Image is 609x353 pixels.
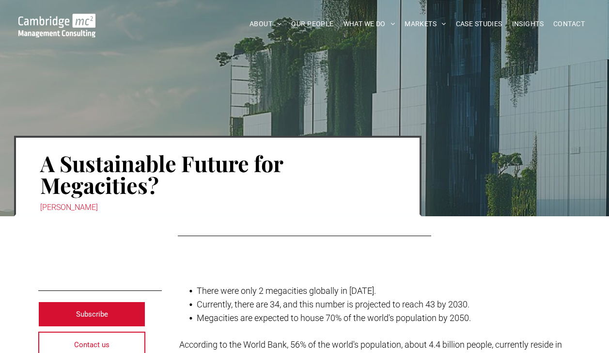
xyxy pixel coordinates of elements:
[197,286,376,296] span: There were only 2 megacities globally in [DATE].
[76,302,108,326] span: Subscribe
[507,16,548,32] a: INSIGHTS
[197,299,469,309] span: Currently, there are 34, and this number is projected to reach 43 by 2030.
[245,16,287,32] a: ABOUT
[40,201,395,214] div: [PERSON_NAME]
[38,302,146,327] a: Subscribe
[400,16,451,32] a: MARKETS
[197,313,471,323] span: Megacities are expected to house 70% of the world's population by 2050.
[286,16,338,32] a: OUR PEOPLE
[548,16,590,32] a: CONTACT
[18,14,96,37] img: Go to Homepage
[451,16,507,32] a: CASE STUDIES
[40,151,395,197] h1: A Sustainable Future for Megacities?
[339,16,400,32] a: WHAT WE DO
